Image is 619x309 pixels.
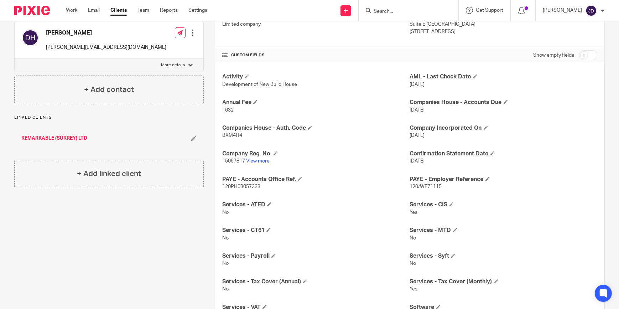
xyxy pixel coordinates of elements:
[410,73,597,81] h4: AML - Last Check Date
[222,210,229,215] span: No
[410,150,597,158] h4: Confirmation Statement Date
[476,8,503,13] span: Get Support
[222,176,410,183] h4: PAYE - Accounts Office Ref.
[222,278,410,285] h4: Services - Tax Cover (Annual)
[410,28,597,35] p: [STREET_ADDRESS]
[410,82,425,87] span: [DATE]
[222,184,260,189] span: 120PH03057333
[222,150,410,158] h4: Company Reg. No.
[160,7,178,14] a: Reports
[543,7,582,14] p: [PERSON_NAME]
[222,52,410,58] h4: CUSTOM FIELDS
[410,176,597,183] h4: PAYE - Employer Reference
[373,9,437,15] input: Search
[222,108,234,113] span: 1632
[410,159,425,164] span: [DATE]
[222,159,245,164] span: 15057817
[84,84,134,95] h4: + Add contact
[161,62,185,68] p: More details
[410,21,597,28] p: Suite E [GEOGRAPHIC_DATA]
[222,99,410,106] h4: Annual Fee
[410,201,597,208] h4: Services - CIS
[77,168,141,179] h4: + Add linked client
[222,133,242,138] span: BXM4H4
[21,135,87,142] a: REMARKABLE (SURREY) LTD
[410,236,416,241] span: No
[222,261,229,266] span: No
[410,261,416,266] span: No
[410,227,597,234] h4: Services - MTD
[222,201,410,208] h4: Services - ATED
[410,108,425,113] span: [DATE]
[222,227,410,234] h4: Services - CT61
[188,7,207,14] a: Settings
[533,52,574,59] label: Show empty fields
[14,6,50,15] img: Pixie
[14,115,204,120] p: Linked clients
[410,124,597,132] h4: Company Incorporated On
[222,82,297,87] span: Development of New Build House
[246,159,270,164] a: View more
[410,210,418,215] span: Yes
[88,7,100,14] a: Email
[222,21,410,28] p: Limited company
[586,5,597,16] img: svg%3E
[137,7,149,14] a: Team
[222,124,410,132] h4: Companies House - Auth. Code
[222,236,229,241] span: No
[410,99,597,106] h4: Companies House - Accounts Due
[66,7,77,14] a: Work
[222,73,410,81] h4: Activity
[410,287,418,292] span: Yes
[222,287,229,292] span: No
[410,133,425,138] span: [DATE]
[110,7,127,14] a: Clients
[410,252,597,260] h4: Services - Syft
[22,29,39,46] img: svg%3E
[410,278,597,285] h4: Services - Tax Cover (Monthly)
[410,184,442,189] span: 120/WE71115
[46,29,166,37] h4: [PERSON_NAME]
[46,44,166,51] p: [PERSON_NAME][EMAIL_ADDRESS][DOMAIN_NAME]
[222,252,410,260] h4: Services - Payroll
